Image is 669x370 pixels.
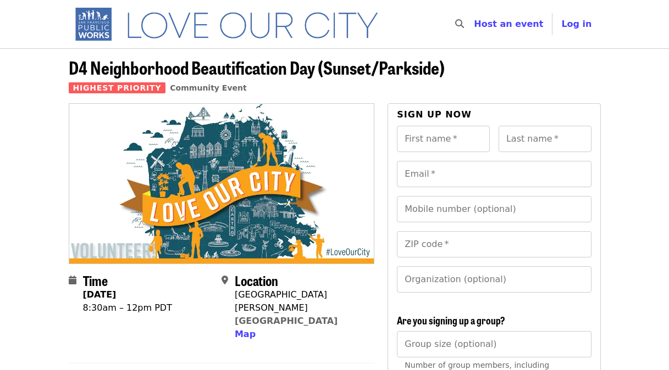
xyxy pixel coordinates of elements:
span: Highest Priority [69,82,166,93]
i: map-marker-alt icon [222,275,228,285]
a: Community Event [170,83,246,92]
span: Sign up now [397,109,472,120]
button: Log in [552,13,600,35]
input: Last name [499,126,591,152]
input: Email [397,161,591,187]
i: search icon [455,19,464,29]
strong: [DATE] [83,289,117,300]
input: First name [397,126,490,152]
span: Location [235,271,278,290]
span: D4 Neighborhood Beautification Day (Sunset/Parkside) [69,54,445,80]
span: Map [235,329,256,339]
a: Host an event [474,19,543,29]
i: calendar icon [69,275,76,285]
div: [GEOGRAPHIC_DATA][PERSON_NAME] [235,288,366,315]
input: Search [471,11,479,37]
button: Map [235,328,256,341]
a: [GEOGRAPHIC_DATA] [235,316,338,326]
input: [object Object] [397,331,591,357]
div: 8:30am – 12pm PDT [83,301,172,315]
input: Organization (optional) [397,266,591,293]
img: D4 Neighborhood Beautification Day (Sunset/Parkside) organized by SF Public Works [69,104,374,263]
span: Are you signing up a group? [397,313,505,327]
input: ZIP code [397,231,591,257]
img: SF Public Works - Home [69,7,395,42]
span: Log in [561,19,591,29]
input: Mobile number (optional) [397,196,591,222]
span: Time [83,271,108,290]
